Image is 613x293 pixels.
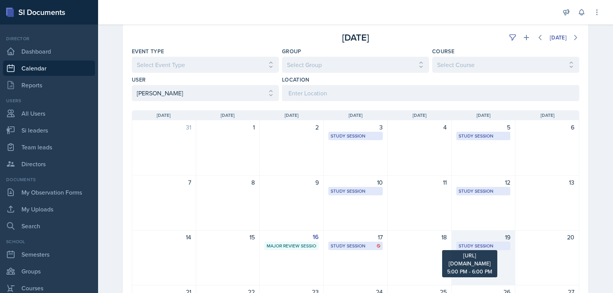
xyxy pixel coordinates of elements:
[331,133,380,139] div: Study Session
[331,242,380,249] div: Study Session
[3,201,95,217] a: My Uploads
[3,61,95,76] a: Calendar
[281,31,430,44] div: [DATE]
[132,47,164,55] label: Event Type
[541,112,554,119] span: [DATE]
[392,232,447,242] div: 18
[157,112,170,119] span: [DATE]
[392,178,447,187] div: 11
[282,47,302,55] label: Group
[3,176,95,183] div: Documents
[3,123,95,138] a: Si leaders
[520,178,574,187] div: 13
[520,232,574,242] div: 20
[477,112,490,119] span: [DATE]
[201,178,255,187] div: 8
[201,123,255,132] div: 1
[3,106,95,121] a: All Users
[545,31,572,44] button: [DATE]
[459,133,508,139] div: Study Session
[3,35,95,42] div: Director
[264,123,319,132] div: 2
[3,238,95,245] div: School
[456,123,511,132] div: 5
[285,112,298,119] span: [DATE]
[267,242,316,249] div: Major Review Session
[132,76,146,83] label: User
[520,123,574,132] div: 6
[282,85,579,101] input: Enter Location
[137,178,191,187] div: 7
[137,232,191,242] div: 14
[459,188,508,195] div: Study Session
[328,123,383,132] div: 3
[3,264,95,279] a: Groups
[328,178,383,187] div: 10
[3,156,95,172] a: Directors
[413,112,426,119] span: [DATE]
[432,47,454,55] label: Course
[3,185,95,200] a: My Observation Forms
[349,112,362,119] span: [DATE]
[137,123,191,132] div: 31
[550,34,567,41] div: [DATE]
[3,218,95,234] a: Search
[3,44,95,59] a: Dashboard
[392,123,447,132] div: 4
[328,232,383,242] div: 17
[331,188,380,195] div: Study Session
[201,232,255,242] div: 15
[282,76,310,83] label: Location
[3,139,95,155] a: Team leads
[459,242,508,249] div: Study Session
[221,112,234,119] span: [DATE]
[456,232,511,242] div: 19
[3,97,95,104] div: Users
[264,232,319,242] div: 16
[3,247,95,262] a: Semesters
[456,178,511,187] div: 12
[264,178,319,187] div: 9
[3,77,95,93] a: Reports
